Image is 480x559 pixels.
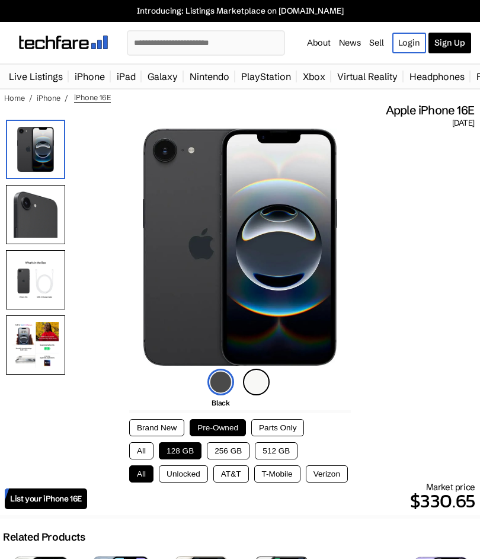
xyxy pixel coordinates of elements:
[6,6,474,16] a: Introducing: Listings Marketplace on [DOMAIN_NAME]
[87,481,475,515] div: Market price
[452,118,474,129] span: [DATE]
[331,65,404,88] a: Virtual Reality
[129,465,153,483] button: All
[19,36,108,49] img: techfare logo
[29,93,33,103] span: /
[87,487,475,515] p: $330.65
[212,398,229,407] span: Black
[143,129,337,366] img: iPhone 16E
[235,65,297,88] a: PlayStation
[159,442,201,459] button: 128 GB
[3,531,85,544] h2: Related Products
[6,250,65,309] img: All
[37,93,60,103] a: iPhone
[10,494,82,504] span: List your iPhone 16E
[6,185,65,244] img: Camera
[255,442,297,459] button: 512 GB
[6,315,65,375] img: Camera
[207,369,234,395] img: black-icon
[65,93,68,103] span: /
[207,442,249,459] button: 256 GB
[213,465,249,483] button: AT&T
[339,37,361,48] a: News
[297,65,331,88] a: Xbox
[4,93,25,103] a: Home
[428,33,471,53] a: Sign Up
[254,465,300,483] button: T-Mobile
[142,65,184,88] a: Galaxy
[111,65,142,88] a: iPad
[184,65,235,88] a: Nintendo
[190,419,246,436] button: Pre-Owned
[5,488,87,509] a: List your iPhone 16E
[369,37,384,48] a: Sell
[392,33,426,53] a: Login
[306,465,348,483] button: Verizon
[243,369,270,395] img: white-icon
[307,37,331,48] a: About
[386,103,474,118] span: Apple iPhone 16E
[69,65,111,88] a: iPhone
[3,65,69,88] a: Live Listings
[129,419,184,436] button: Brand New
[159,465,208,483] button: Unlocked
[251,419,304,436] button: Parts Only
[6,120,65,179] img: iPhone 16E
[74,92,111,103] span: iPhone 16E
[404,65,471,88] a: Headphones
[129,442,153,459] button: All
